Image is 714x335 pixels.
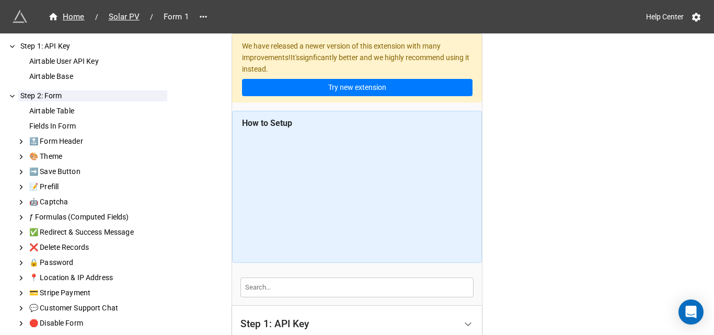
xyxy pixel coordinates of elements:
a: Help Center [639,7,691,26]
div: We have released a newer version of this extension with many improvements! It's signficantly bett... [232,34,482,102]
div: Open Intercom Messenger [678,299,704,325]
div: Step 1: API Key [18,41,167,52]
input: Search... [240,278,474,297]
div: 🔝 Form Header [27,136,167,147]
div: Airtable User API Key [27,56,167,67]
span: Solar PV [102,11,146,23]
div: 📝 Prefill [27,181,167,192]
a: Try new extension [242,79,473,97]
div: Airtable Table [27,106,167,117]
div: 💬 Customer Support Chat [27,303,167,314]
iframe: Advanced Form for Updating Airtable Records | Tutorial [242,133,473,253]
div: ➡️ Save Button [27,166,167,177]
div: 🎨 Theme [27,151,167,162]
div: Airtable Base [27,71,167,82]
div: 💳 Stripe Payment [27,287,167,298]
div: Fields In Form [27,121,167,132]
div: 🛑 Disable Form [27,318,167,329]
img: miniextensions-icon.73ae0678.png [13,9,27,24]
span: Form 1 [157,11,195,23]
a: Home [42,10,91,23]
a: Solar PV [102,10,146,23]
div: ƒ Formulas (Computed Fields) [27,212,167,223]
div: 📍 Location & IP Address [27,272,167,283]
li: / [150,11,153,22]
div: Home [48,11,85,23]
div: 🤖 Captcha [27,197,167,207]
div: ❌ Delete Records [27,242,167,253]
div: Step 2: Form [18,90,167,101]
div: ✅ Redirect & Success Message [27,227,167,238]
div: Step 1: API Key [240,319,309,329]
div: 🔒 Password [27,257,167,268]
nav: breadcrumb [42,10,195,23]
b: How to Setup [242,118,292,128]
li: / [95,11,98,22]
